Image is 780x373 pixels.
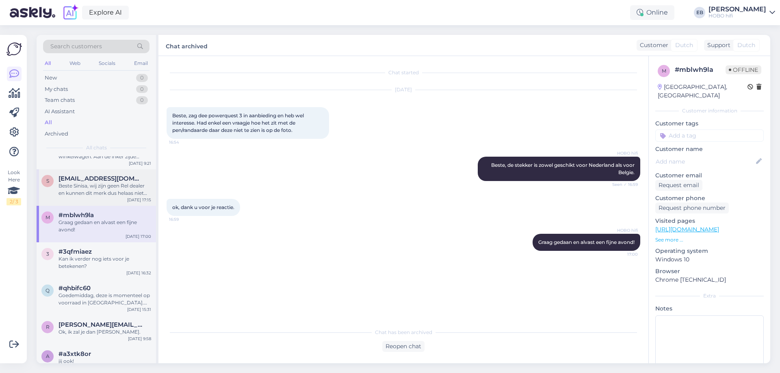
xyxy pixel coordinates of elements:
div: Archived [45,130,68,138]
span: ok, dank u voor je reactie. [172,204,234,210]
span: Beste, zag dee powerquest 3 in aanbieding en heb wel interesse. Had enkel een vraagje hoe het zit... [172,112,305,133]
div: Chat started [167,69,640,76]
div: Kan ik verder nog iets voor je betekenen? [58,255,151,270]
span: m [45,214,50,220]
div: Socials [97,58,117,69]
div: # mblwh9la [675,65,726,75]
a: [PERSON_NAME]HOBO hifi [708,6,775,19]
div: Request phone number [655,203,729,213]
span: ricardo-molenaar@hotmail.com [58,321,143,328]
div: Ok, ik zal je dan [PERSON_NAME]. [58,328,151,336]
p: Customer name [655,145,764,153]
span: Dutch [675,41,693,50]
div: My chats [45,85,68,93]
div: Online [630,5,674,20]
span: Chat has been archived [375,329,432,336]
div: Support [704,41,730,50]
div: EB [694,7,705,18]
div: Reopen chat [382,341,425,352]
a: Explore AI [82,6,129,19]
span: Dutch [737,41,755,50]
div: 0 [136,74,148,82]
label: Chat archived [166,40,208,51]
img: explore-ai [62,4,79,21]
span: HOBO hifi [607,227,638,233]
p: Visited pages [655,217,764,225]
span: a [46,353,50,359]
p: Operating system [655,247,764,255]
div: Goedemiddag, deze is momenteel op voorraad in [GEOGRAPHIC_DATA]. Als je nog vragen hebt, vernemen... [58,292,151,306]
p: Windows 10 [655,255,764,264]
span: Beste, de stekker is zowel geschikt voor Nederland als voor Belgie. [491,162,636,175]
div: All [45,119,52,127]
span: Search customers [50,42,102,51]
a: [URL][DOMAIN_NAME] [655,226,719,233]
div: AI Assistant [45,108,75,116]
div: [PERSON_NAME] [708,6,766,13]
span: m [662,68,666,74]
div: [DATE] [167,86,640,93]
div: [GEOGRAPHIC_DATA], [GEOGRAPHIC_DATA] [658,83,747,100]
div: 0 [136,96,148,104]
span: #3qfmiaez [58,248,92,255]
img: Askly Logo [6,41,22,57]
div: Customer information [655,107,764,114]
div: New [45,74,57,82]
div: 0 [136,85,148,93]
div: Look Here [6,169,21,205]
span: 17:00 [607,251,638,257]
span: 3 [46,251,49,257]
p: Customer tags [655,119,764,128]
div: [DATE] 15:31 [127,306,151,313]
span: #qhbifc60 [58,285,91,292]
p: Browser [655,267,764,276]
div: [DATE] 17:00 [126,233,151,239]
span: All chats [86,144,107,151]
span: #a3xtk8or [58,350,91,358]
p: Customer phone [655,194,764,203]
div: [DATE] 9:58 [128,336,151,342]
div: [DATE] 17:15 [127,197,151,203]
div: [DATE] 9:21 [129,160,151,166]
div: jij ook! [58,358,151,365]
div: Web [68,58,82,69]
div: 2 / 3 [6,198,21,205]
p: Customer email [655,171,764,180]
div: Graag gedaan en alvast een fijne avond! [58,219,151,233]
p: See more ... [655,236,764,244]
span: #mblwh9la [58,211,94,219]
span: s [46,178,49,184]
input: Add a tag [655,129,764,142]
p: Notes [655,304,764,313]
span: r [46,324,50,330]
p: Chrome [TECHNICAL_ID] [655,276,764,284]
span: sinisahinic@casema.nl [58,175,143,182]
span: HOBO hifi [607,150,638,156]
span: Graag gedaan en alvast een fijne avond! [538,239,635,245]
span: Seen ✓ 16:59 [607,181,638,188]
span: q [45,287,50,293]
div: HOBO hifi [708,13,766,19]
input: Add name [656,157,754,166]
div: Beste Sinisa, wij zijn geen Rel dealer en kunnen dit merk dus helaas niet leveren. [58,182,151,197]
div: Request email [655,180,702,191]
div: [DATE] 16:32 [126,270,151,276]
span: Offline [726,65,761,74]
div: Email [132,58,149,69]
div: Customer [637,41,668,50]
span: 16:54 [169,139,199,145]
span: 16:59 [169,216,199,222]
div: All [43,58,52,69]
div: Team chats [45,96,75,104]
div: Extra [655,292,764,300]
